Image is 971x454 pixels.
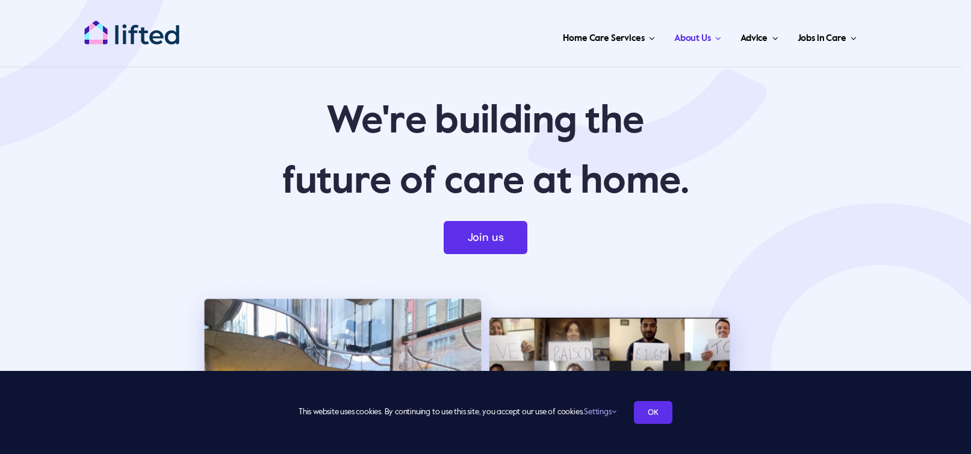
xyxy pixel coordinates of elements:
a: Home Care Services [559,18,659,54]
a: lifted-logo [84,20,180,32]
span: This website uses cookies. By continuing to use this site, you accept our use of cookies. [299,403,616,422]
a: About Us [671,18,725,54]
p: We're building the [88,98,883,146]
a: OK [634,401,672,424]
span: Advice [740,29,768,48]
a: Settings [584,408,616,416]
a: Jobs in Care [794,18,861,54]
p: future of care at home. [88,158,883,206]
a: Advice [737,18,781,54]
nav: Main Menu [219,18,861,54]
span: Jobs in Care [798,29,846,48]
span: About Us [674,29,711,48]
span: Join us [468,231,504,244]
a: Join us [444,221,528,254]
span: Home Care Services [563,29,644,48]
